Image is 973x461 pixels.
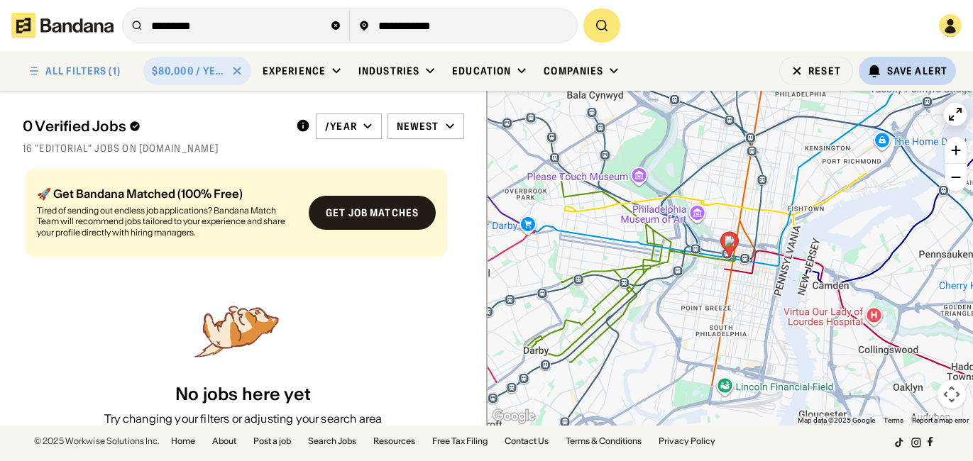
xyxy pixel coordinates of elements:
img: Bandana logotype [11,13,114,38]
div: Tired of sending out endless job applications? Bandana Match Team will recommend jobs tailored to... [37,205,297,238]
div: Try changing your filters or adjusting your search area [104,411,382,426]
img: Google [490,407,537,426]
div: Save Alert [887,65,947,77]
a: Contact Us [505,437,549,445]
div: Education [452,65,511,77]
button: Map camera controls [938,380,966,409]
a: Terms (opens in new tab) [884,416,903,424]
div: $80,000 / year [152,65,226,77]
a: Privacy Policy [659,437,715,445]
div: Experience [263,65,326,77]
div: ALL FILTERS (1) [45,66,121,76]
a: Post a job [253,437,291,445]
div: Companies [544,65,603,77]
div: © 2025 Workwise Solutions Inc. [34,437,160,445]
a: Resources [373,437,415,445]
div: No jobs here yet [175,384,312,405]
div: grid [23,163,464,299]
a: Terms & Conditions [566,437,642,445]
a: Home [171,437,195,445]
a: Report a map error [912,416,969,424]
div: Industries [358,65,419,77]
a: Free Tax Filing [432,437,488,445]
div: /year [325,120,357,133]
div: Reset [808,66,841,76]
div: Newest [397,120,439,133]
div: 0 Verified Jobs [23,118,285,135]
a: About [212,437,236,445]
div: Get job matches [326,208,419,218]
span: Map data ©2025 Google [798,416,875,424]
div: 16 "editorial" jobs on [DOMAIN_NAME] [23,142,464,155]
a: Open this area in Google Maps (opens a new window) [490,407,537,426]
a: Search Jobs [308,437,356,445]
div: 🚀 Get Bandana Matched (100% Free) [37,188,297,199]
